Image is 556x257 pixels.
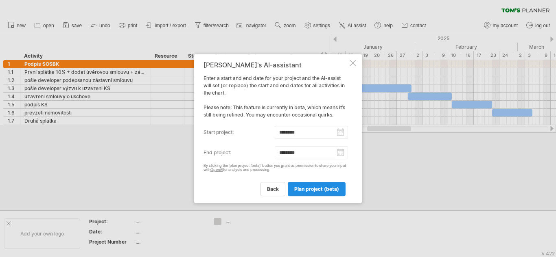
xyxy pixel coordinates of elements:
span: back [267,186,279,192]
div: Enter a start and end date for your project and the AI-assist will set (or replace) the start and... [204,61,348,196]
a: plan project (beta) [288,182,346,196]
div: [PERSON_NAME]'s AI-assistant [204,61,348,69]
a: back [260,182,285,196]
a: OpenAI [210,168,223,172]
div: By clicking the 'plan project (beta)' button you grant us permission to share your input with for... [204,164,348,173]
label: end project: [204,146,275,159]
span: plan project (beta) [294,186,339,192]
label: start project: [204,126,275,139]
